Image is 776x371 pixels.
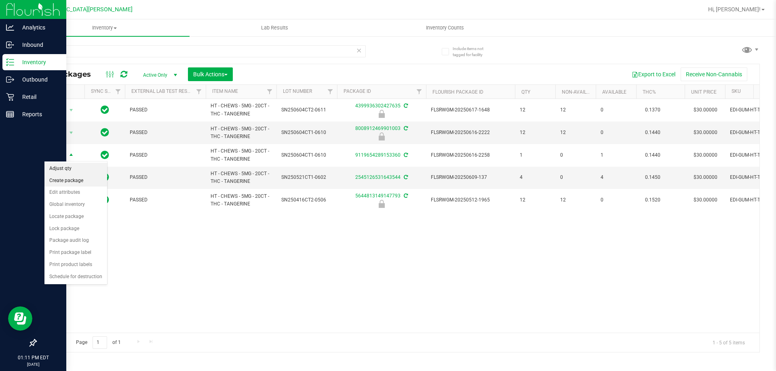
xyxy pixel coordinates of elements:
a: Available [602,89,626,95]
a: Filter [192,85,206,99]
span: Inventory Counts [415,24,475,31]
div: Newly Received [336,132,427,140]
button: Export to Excel [626,67,681,81]
span: 0 [601,196,631,204]
p: Outbound [14,75,63,84]
span: Inventory [19,24,190,31]
span: PASSED [130,129,201,136]
span: select [66,150,76,161]
li: Package audit log [44,235,107,247]
span: 0 [601,106,631,114]
span: 0 [601,129,631,136]
span: Bulk Actions [193,71,228,78]
span: select [66,105,76,116]
inline-svg: Inbound [6,41,14,49]
a: THC% [643,89,656,95]
span: 0 [560,174,591,181]
span: select [66,127,76,138]
span: All Packages [42,70,99,79]
span: 12 [520,106,550,114]
span: PASSED [130,196,201,204]
a: Sync Status [91,88,122,94]
a: Filter [413,85,426,99]
a: 4399936302427635 [355,103,401,109]
div: Newly Received [336,200,427,208]
li: Global inventory [44,199,107,211]
p: Retail [14,92,63,102]
a: Filter [112,85,125,99]
span: SN250604CT1-0610 [281,151,332,159]
li: Schedule for destruction [44,271,107,283]
span: FLSRWGM-20250616-2258 [431,151,510,159]
span: Page of 1 [69,336,127,349]
span: 0.1440 [641,149,664,161]
span: 1 - 5 of 5 items [706,336,751,348]
span: PASSED [130,174,201,181]
span: $30.00000 [690,149,721,161]
a: Item Name [212,88,238,94]
span: PASSED [130,151,201,159]
span: PASSED [130,106,201,114]
button: Receive Non-Cannabis [681,67,747,81]
span: HT - CHEWS - 5MG - 20CT - THC - TANGERINE [211,147,272,163]
span: Sync from Compliance System [403,152,408,158]
span: Hi, [PERSON_NAME]! [708,6,761,13]
span: 12 [520,196,550,204]
li: Lock package [44,223,107,235]
inline-svg: Reports [6,110,14,118]
span: 12 [560,129,591,136]
a: Non-Available [562,89,598,95]
li: Print product labels [44,259,107,271]
a: SKU [732,88,741,94]
span: 12 [520,129,550,136]
span: 12 [560,196,591,204]
span: Sync from Compliance System [403,103,408,109]
a: Lab Results [190,19,360,36]
a: Lot Number [283,88,312,94]
span: FLSRWGM-20250609-137 [431,174,510,181]
a: 5644813149147793 [355,193,401,199]
span: In Sync [101,127,109,138]
span: In Sync [101,149,109,161]
a: Filter [324,85,337,99]
span: FLSRWGM-20250617-1648 [431,106,510,114]
li: Create package [44,175,107,187]
span: HT - CHEWS - 5MG - 20CT - THC - TANGERINE [211,170,272,185]
a: External Lab Test Result [131,88,195,94]
span: HT - CHEWS - 5MG - 20CT - THC - TANGERINE [211,125,272,140]
button: Bulk Actions [188,67,233,81]
p: [DATE] [4,361,63,367]
span: FLSRWGM-20250616-2222 [431,129,510,136]
a: Inventory [19,19,190,36]
span: SN250604CT1-0610 [281,129,332,136]
a: 9119654289153360 [355,152,401,158]
span: 4 [601,174,631,181]
inline-svg: Retail [6,93,14,101]
li: Adjust qty [44,163,107,175]
span: Include items not tagged for facility [453,46,493,58]
span: SN250604CT2-0611 [281,106,332,114]
span: 12 [560,106,591,114]
span: $30.00000 [690,194,721,206]
a: Filter [263,85,276,99]
span: HT - CHEWS - 5MG - 20CT - THC - TANGERINE [211,102,272,117]
span: 0.1450 [641,172,664,183]
span: Sync from Compliance System [403,193,408,199]
span: 0.1520 [641,194,664,206]
span: In Sync [101,104,109,115]
a: Unit Price [691,89,717,95]
span: Sync from Compliance System [403,126,408,131]
input: Search Package ID, Item Name, SKU, Lot or Part Number... [36,45,366,57]
span: $30.00000 [690,104,721,116]
p: Inbound [14,40,63,50]
span: Sync from Compliance System [403,174,408,180]
input: 1 [93,336,107,349]
span: SN250416CT2-0506 [281,196,332,204]
span: Lab Results [250,24,299,31]
span: 0.1440 [641,127,664,138]
span: HT - CHEWS - 5MG - 20CT - THC - TANGERINE [211,193,272,208]
a: 2545126531643544 [355,174,401,180]
span: 1 [601,151,631,159]
div: Newly Received [336,110,427,118]
span: 0.1370 [641,104,664,116]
